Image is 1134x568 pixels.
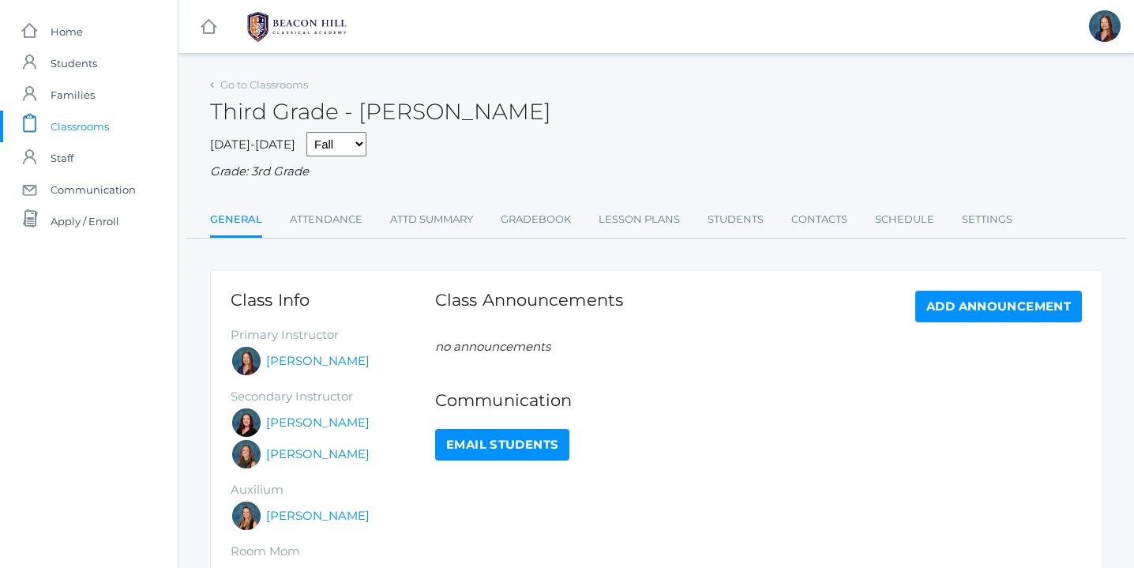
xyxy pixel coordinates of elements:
a: Lesson Plans [599,204,680,235]
a: Attendance [290,204,362,235]
h1: Communication [435,391,1082,409]
span: [DATE]-[DATE] [210,137,295,152]
a: Gradebook [501,204,571,235]
h5: Primary Instructor [231,329,435,342]
a: Students [708,204,764,235]
em: no announcements [435,339,550,354]
h2: Third Grade - [PERSON_NAME] [210,100,551,124]
span: Communication [51,174,136,205]
a: Schedule [875,204,934,235]
div: Andrea Deutsch [231,438,262,470]
a: [PERSON_NAME] [266,352,370,371]
a: [PERSON_NAME] [266,446,370,464]
h5: Auxilium [231,483,435,497]
span: Home [51,16,83,47]
a: Attd Summary [390,204,473,235]
img: BHCALogos-05-308ed15e86a5a0abce9b8dd61676a3503ac9727e845dece92d48e8588c001991.png [238,7,356,47]
div: Grade: 3rd Grade [210,163,1102,181]
h1: Class Announcements [435,291,623,318]
a: Contacts [791,204,847,235]
a: Go to Classrooms [220,78,308,91]
h1: Class Info [231,291,435,309]
div: Lori Webster [1089,10,1121,42]
h5: Room Mom [231,545,435,559]
div: Lori Webster [231,345,262,377]
a: Email Students [435,429,569,461]
div: Juliana Fowler [231,500,262,532]
div: Katie Watters [231,407,262,438]
span: Families [51,79,95,111]
span: Students [51,47,97,79]
a: Add Announcement [915,291,1082,322]
a: General [210,204,262,238]
span: Classrooms [51,111,109,142]
a: Settings [962,204,1012,235]
span: Staff [51,142,73,174]
h5: Secondary Instructor [231,390,435,404]
a: [PERSON_NAME] [266,507,370,525]
a: [PERSON_NAME] [266,414,370,432]
span: Apply / Enroll [51,205,119,237]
